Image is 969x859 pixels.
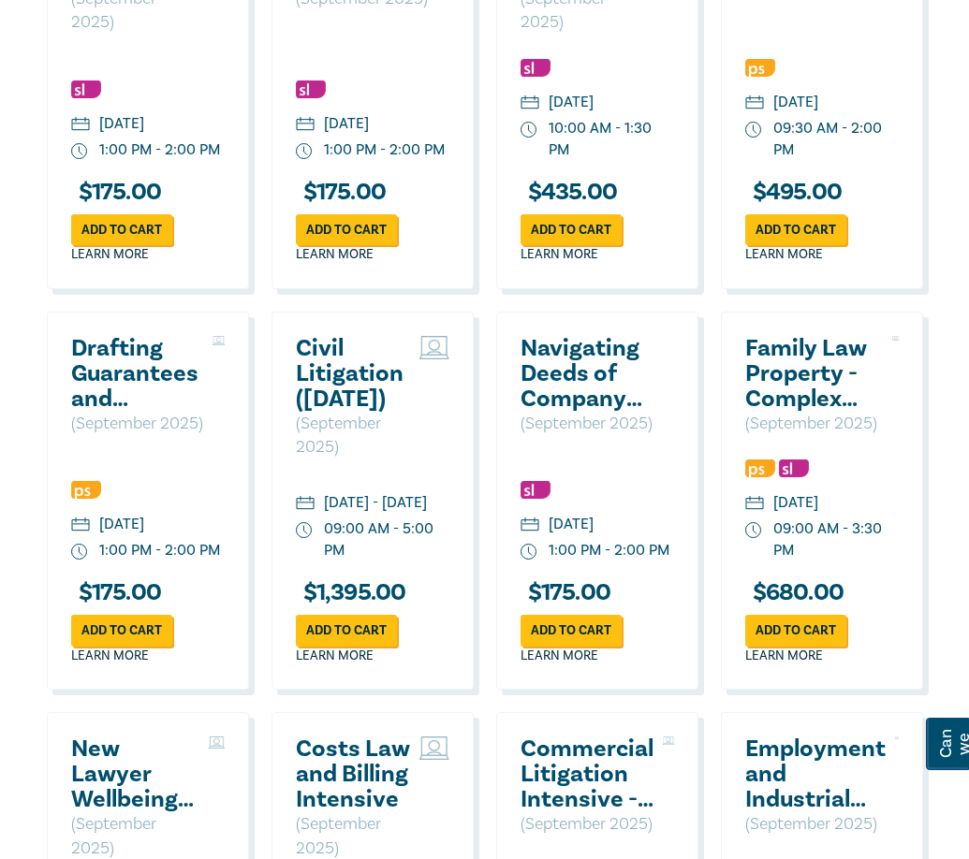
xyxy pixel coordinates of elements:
a: Add to cart [745,615,846,646]
img: watch [745,522,762,539]
a: Add to cart [745,214,846,245]
img: watch [521,122,537,138]
img: calendar [745,496,764,513]
img: calendar [521,95,539,112]
img: Professional Skills [745,459,775,477]
img: Live Stream [895,736,899,739]
a: Learn more [71,245,149,264]
p: ( September 2025 ) [745,812,886,837]
img: Substantive Law [521,59,551,77]
img: Live Stream [419,336,449,359]
div: 1:00 PM - 2:00 PM [99,540,220,561]
img: watch [296,522,313,539]
a: Learn more [521,647,598,665]
a: Add to cart [71,615,172,646]
img: calendar [71,517,90,534]
a: Learn more [71,647,149,665]
a: Add to cart [521,214,622,245]
a: Civil Litigation ([DATE]) [296,336,410,412]
a: Commercial Litigation Intensive - Skills and Strategies for Success in Commercial Disputes [521,736,653,812]
a: Learn more [745,647,823,665]
a: Costs Law and Billing Intensive [296,736,410,812]
h3: $ 175.00 [71,580,162,605]
a: Employment and Industrial Relations Law - Practice and Procedure ([DATE]) [745,736,886,812]
div: 1:00 PM - 2:00 PM [99,139,220,161]
img: calendar [296,496,315,513]
div: [DATE] - [DATE] [324,492,427,514]
img: calendar [71,117,90,134]
h3: $ 175.00 [296,180,387,205]
img: calendar [521,517,539,534]
div: 1:00 PM - 2:00 PM [549,540,669,561]
h3: $ 495.00 [745,180,843,205]
img: watch [296,143,313,160]
div: 10:00 AM - 1:30 PM [549,118,674,161]
a: Add to cart [71,214,172,245]
a: Learn more [745,245,823,264]
p: ( September 2025 ) [745,412,883,436]
div: [DATE] [99,113,144,135]
div: [DATE] [773,92,818,113]
div: [DATE] [549,514,594,535]
div: 09:00 AM - 5:00 PM [324,518,449,561]
h3: $ 175.00 [521,580,611,605]
div: [DATE] [549,92,594,113]
img: Live Stream [209,736,225,750]
img: Live Stream [419,736,449,760]
a: Add to cart [296,615,397,646]
div: [DATE] [99,514,144,535]
div: 09:30 AM - 2:00 PM [773,118,899,161]
h3: $ 175.00 [71,180,162,205]
img: watch [521,544,537,561]
img: calendar [296,117,315,134]
a: New Lawyer Wellbeing Guidelines for Legal Workplaces [71,736,199,812]
p: ( September 2025 ) [521,812,653,837]
a: Navigating Deeds of Company Arrangement – Strategy and Structure [521,336,665,412]
div: 1:00 PM - 2:00 PM [324,139,445,161]
p: ( September 2025 ) [296,412,410,460]
h3: $ 680.00 [745,580,844,605]
img: Live Stream [213,336,225,345]
h3: $ 1,395.00 [296,580,406,605]
img: Substantive Law [71,80,101,98]
img: watch [71,143,88,160]
img: Live Stream [663,736,674,746]
div: 09:00 AM - 3:30 PM [773,518,899,561]
img: Professional Skills [71,481,101,499]
img: Live Stream [892,336,899,342]
a: Add to cart [296,214,397,245]
h3: $ 435.00 [521,180,618,205]
p: ( September 2025 ) [521,412,665,436]
p: ( September 2025 ) [71,412,203,436]
div: [DATE] [324,113,369,135]
img: watch [71,544,88,561]
img: calendar [745,95,764,112]
a: Family Law Property - Complex Property Settlements ([DATE]) [745,336,883,412]
a: Learn more [296,245,374,264]
img: Substantive Law [779,459,809,477]
a: Add to cart [521,615,622,646]
img: Substantive Law [521,481,551,499]
a: Drafting Guarantees and Indemnities [71,336,203,412]
a: Learn more [296,647,374,665]
a: Learn more [521,245,598,264]
img: Substantive Law [296,80,326,98]
img: watch [745,122,762,138]
img: Professional Skills [745,59,775,77]
div: [DATE] [773,492,818,514]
